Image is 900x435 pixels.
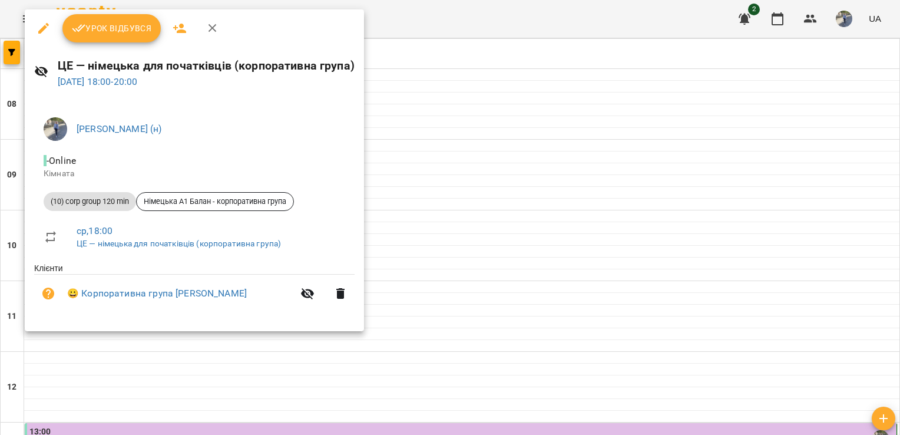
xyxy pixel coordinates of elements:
img: 9057b12b0e3b5674d2908fc1e5c3d556.jpg [44,117,67,141]
span: (10) corp group 120 min [44,196,136,207]
span: - Online [44,155,78,166]
ul: Клієнти [34,262,355,317]
span: Урок відбувся [72,21,152,35]
h6: ЦЕ — німецька для початківців (корпоративна група) [58,57,355,75]
a: [PERSON_NAME] (н) [77,123,162,134]
a: 😀 Корпоративна група [PERSON_NAME] [67,286,247,301]
a: ЦЕ — німецька для початківців (корпоративна група) [77,239,281,248]
p: Кімната [44,168,345,180]
a: [DATE] 18:00-20:00 [58,76,138,87]
button: Урок відбувся [62,14,161,42]
div: Німецька А1 Балан - корпоративна група [136,192,294,211]
a: ср , 18:00 [77,225,113,236]
span: Німецька А1 Балан - корпоративна група [137,196,293,207]
button: Візит ще не сплачено. Додати оплату? [34,279,62,308]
